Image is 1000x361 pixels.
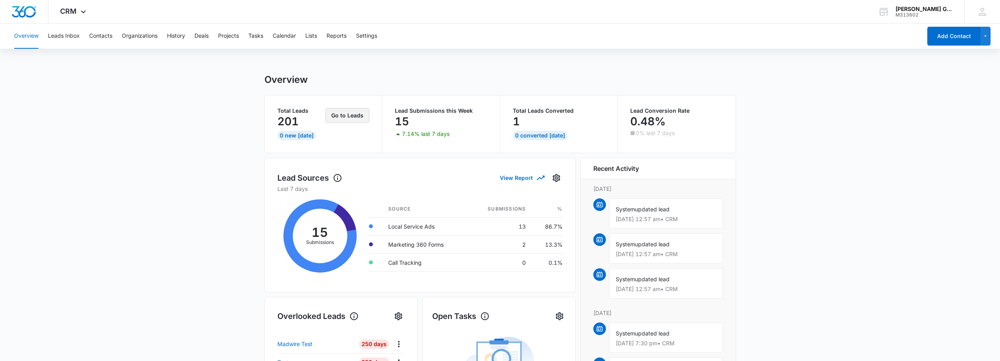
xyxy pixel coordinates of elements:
[273,24,296,49] button: Calendar
[277,131,316,140] div: 0 New [DATE]
[513,115,520,128] p: 1
[500,171,544,185] button: View Report
[895,12,953,18] div: account id
[635,330,670,337] span: updated lead
[532,253,562,271] td: 0.1%
[593,164,639,173] h6: Recent Activity
[277,340,357,348] a: Madwire Test
[60,7,77,15] span: CRM
[432,310,490,322] h1: Open Tasks
[277,310,359,322] h1: Overlooked Leads
[248,24,263,49] button: Tasks
[616,286,716,292] p: [DATE] 12:57 am • CRM
[553,310,566,323] button: Settings
[392,310,405,323] button: Settings
[616,241,635,247] span: System
[382,235,468,253] td: Marketing 360 Forms
[468,235,532,253] td: 2
[550,172,563,184] button: Settings
[630,115,666,128] p: 0.48%
[48,24,80,49] button: Leads Inbox
[616,330,635,337] span: System
[513,108,605,114] p: Total Leads Converted
[635,206,670,213] span: updated lead
[382,217,468,235] td: Local Service Ads
[513,131,567,140] div: 0 Converted [DATE]
[327,24,347,49] button: Reports
[532,235,562,253] td: 13.3%
[277,340,312,348] p: Madwire Test
[895,6,953,12] div: account name
[593,185,723,193] p: [DATE]
[616,341,716,346] p: [DATE] 7:30 pm • CRM
[393,338,405,350] button: Actions
[402,131,450,137] p: 7.14% last 7 days
[277,172,342,184] h1: Lead Sources
[277,115,299,128] p: 201
[194,24,209,49] button: Deals
[635,241,670,247] span: updated lead
[264,74,308,86] h1: Overview
[468,201,532,218] th: Submissions
[305,24,317,49] button: Lists
[616,216,716,222] p: [DATE] 12:57 am • CRM
[359,339,389,349] div: 250 Days
[636,130,675,136] p: 0% last 7 days
[468,253,532,271] td: 0
[218,24,239,49] button: Projects
[616,251,716,257] p: [DATE] 12:57 am • CRM
[356,24,377,49] button: Settings
[468,217,532,235] td: 13
[630,108,723,114] p: Lead Conversion Rate
[635,276,670,282] span: updated lead
[382,253,468,271] td: Call Tracking
[14,24,39,49] button: Overview
[167,24,185,49] button: History
[395,108,487,114] p: Lead Submissions this Week
[122,24,158,49] button: Organizations
[616,276,635,282] span: System
[927,27,980,46] button: Add Contact
[616,206,635,213] span: System
[593,309,723,317] p: [DATE]
[89,24,112,49] button: Contacts
[532,201,562,218] th: %
[395,115,409,128] p: 15
[277,108,324,114] p: Total Leads
[325,112,369,119] a: Go to Leads
[277,185,563,193] p: Last 7 days
[382,201,468,218] th: Source
[325,108,369,123] button: Go to Leads
[532,217,562,235] td: 86.7%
